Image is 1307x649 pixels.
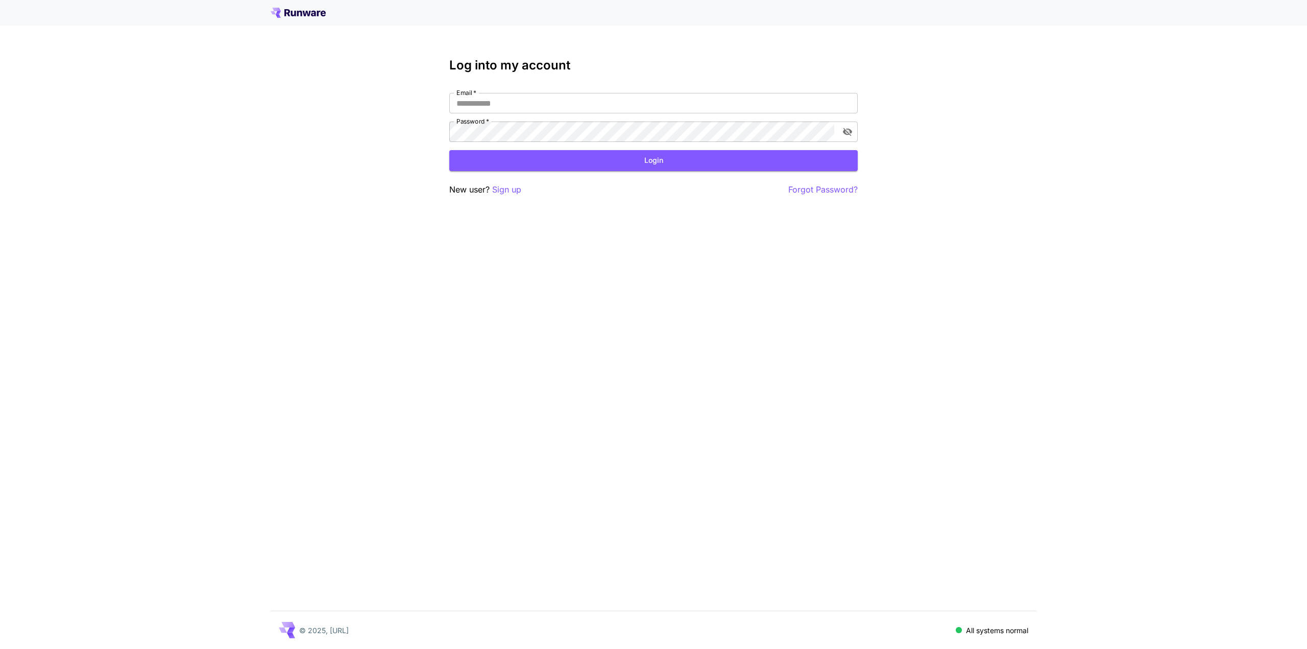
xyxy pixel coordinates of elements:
[492,183,521,196] button: Sign up
[788,183,858,196] button: Forgot Password?
[299,625,349,636] p: © 2025, [URL]
[456,117,489,126] label: Password
[966,625,1028,636] p: All systems normal
[449,58,858,73] h3: Log into my account
[449,183,521,196] p: New user?
[456,88,476,97] label: Email
[838,123,857,141] button: toggle password visibility
[449,150,858,171] button: Login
